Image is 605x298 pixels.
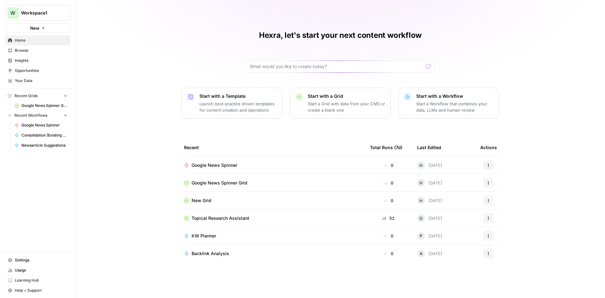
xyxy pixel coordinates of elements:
span: Topical Research Assistant [192,215,249,221]
button: Recent Grids [5,91,70,101]
span: New [30,25,39,31]
span: W [10,9,15,17]
button: Start with a WorkflowStart a Workflow that combines your data, LLMs and human review [398,88,499,119]
div: [DATE] [417,197,442,204]
a: Backlink Analysis [184,250,360,257]
a: Usage [5,265,70,275]
p: Start a Workflow that combines your data, LLMs and human review [416,101,494,113]
input: What would you like to create today? [250,63,423,70]
div: [DATE] [417,250,442,257]
span: Newsarticle Suggestions [21,143,67,148]
div: Actions [480,139,497,156]
span: Insights [15,58,67,63]
h1: Hexra, let's start your next content workflow [259,30,422,40]
span: A [420,250,423,257]
div: Last Edited [417,139,441,156]
a: Browse [5,45,70,56]
a: Google News Spinner Grid [12,101,70,111]
div: [DATE] [417,214,442,222]
a: Consolidation (Existing Pages) [12,130,70,140]
span: P [420,233,422,239]
span: Google News Spinner [192,162,237,168]
span: Recent Workflows [14,113,47,118]
a: New Grid [184,197,360,204]
div: Total Runs (7d) [370,139,402,156]
p: Start with a Workflow [416,93,494,99]
span: Recent Grids [14,93,37,99]
span: KW Planner [192,233,216,239]
a: Opportunities [5,66,70,76]
span: H [419,180,423,186]
span: Workspace1 [21,10,59,16]
a: Your Data [5,76,70,86]
span: Consolidation (Existing Pages) [21,132,67,138]
a: Home [5,35,70,45]
span: Home [15,38,67,43]
a: Google News Spinner [12,120,70,130]
a: Learning Hub [5,275,70,285]
div: 0 [370,197,407,204]
span: Google News Spinner [21,122,67,128]
button: Recent Workflows [5,111,70,120]
div: 52 [370,215,407,221]
a: Google News Spinner Grid [184,180,360,186]
button: Help + Support [5,285,70,295]
a: Settings [5,255,70,265]
div: [DATE] [417,161,442,169]
span: Learning Hub [15,278,67,283]
p: Launch best-practice driven templates for content creation and operations [199,101,277,113]
span: Help + Support [15,288,67,293]
span: Opportunities [15,68,67,73]
span: Backlink Analysis [192,250,229,257]
button: Start with a TemplateLaunch best-practice driven templates for content creation and operations [181,88,282,119]
span: Settings [15,257,67,263]
a: Topical Research Assistant [184,215,360,221]
a: Insights [5,56,70,66]
div: 0 [370,162,407,168]
button: Start with a GridStart a Grid with data from your CMS or create a blank one [290,88,391,119]
div: 0 [370,180,407,186]
p: Start a Grid with data from your CMS or create a blank one [308,101,385,113]
p: Start with a Template [199,93,277,99]
a: KW Planner [184,233,360,239]
span: Google News Spinner Grid [192,180,247,186]
a: Google News Spinner [184,162,360,168]
span: O [419,215,423,221]
div: [DATE] [417,179,442,187]
div: 0 [370,250,407,257]
span: Your Data [15,78,67,84]
a: Newsarticle Suggestions [12,140,70,150]
p: Start with a Grid [308,93,385,99]
button: New [5,23,70,33]
span: H [419,162,423,168]
span: New Grid [192,197,211,204]
span: Browse [15,48,67,53]
span: H [419,197,423,204]
div: [DATE] [417,232,442,240]
div: Recent [184,139,360,156]
div: 0 [370,233,407,239]
button: Workspace: Workspace1 [5,5,70,21]
span: Usage [15,267,67,273]
span: Google News Spinner Grid [21,103,67,108]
